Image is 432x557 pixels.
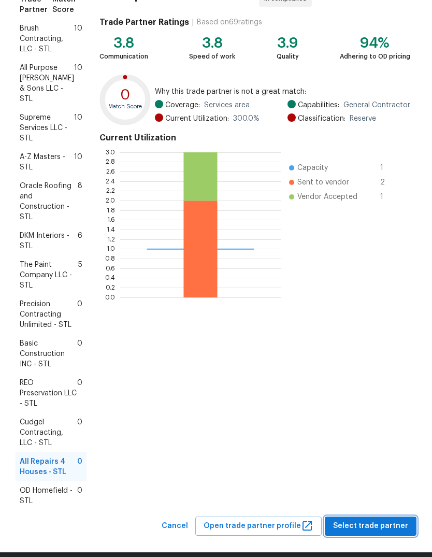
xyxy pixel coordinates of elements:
text: 2.2 [106,188,115,194]
text: 2.6 [106,168,115,175]
span: Why this trade partner is not a great match: [155,87,410,97]
span: Sent to vendor [297,177,349,188]
span: 10 [74,112,82,144]
div: 94% [340,38,410,48]
text: 2.8 [106,159,115,165]
span: Cudgel Contracting, LLC - STL [20,417,77,448]
span: Coverage: [165,100,200,110]
h4: Trade Partner Ratings [99,17,189,27]
span: 6 [78,231,82,251]
text: 2.0 [106,197,115,204]
div: Quality [277,51,299,62]
span: 1 [380,192,397,202]
text: 0.0 [105,294,115,300]
span: Cancel [162,520,188,533]
span: 1 [380,163,397,173]
text: 1.0 [107,246,115,252]
text: 0 [120,88,130,102]
div: | [189,17,197,27]
text: 0.8 [105,255,115,262]
div: 3.9 [277,38,299,48]
span: Brush Contracting, LLC - STL [20,23,74,54]
span: 0 [77,456,82,477]
h4: Current Utilization [99,133,410,143]
span: 10 [74,152,82,173]
span: REO Preservation LLC - STL [20,378,77,409]
span: Capabilities: [298,100,339,110]
span: Reserve [350,113,376,124]
span: Classification: [298,113,345,124]
span: Precision Contracting Unlimited - STL [20,299,77,330]
span: Vendor Accepted [297,192,357,202]
span: 5 [78,260,82,291]
text: 1.4 [107,226,115,233]
span: Supreme Services LLC - STL [20,112,74,144]
span: 0 [77,299,82,330]
text: 1.8 [107,207,115,213]
button: Cancel [157,517,192,536]
span: Services area [204,100,250,110]
text: 1.6 [107,217,115,223]
span: Current Utilization: [165,113,229,124]
div: Adhering to OD pricing [340,51,410,62]
text: Match Score [108,104,142,109]
text: 0.4 [105,275,115,281]
span: Open trade partner profile [204,520,313,533]
div: Speed of work [189,51,235,62]
span: Select trade partner [333,520,408,533]
div: Communication [99,51,148,62]
span: 10 [74,23,82,54]
span: 0 [77,485,82,506]
span: All Purpose [PERSON_NAME] & Sons LLC - STL [20,63,74,104]
span: Capacity [297,163,328,173]
span: 0 [77,338,82,369]
div: 3.8 [189,38,235,48]
text: 2.4 [106,178,115,184]
span: General Contractor [343,100,410,110]
div: Based on 69 ratings [197,17,262,27]
span: Oracle Roofing and Construction - STL [20,181,78,222]
span: The Paint Company LLC - STL [20,260,78,291]
span: All Repairs 4 Houses - STL [20,456,77,477]
div: 3.8 [99,38,148,48]
span: OD Homefield - STL [20,485,77,506]
span: Basic Construction INC - STL [20,338,77,369]
text: 0.2 [106,284,115,291]
button: Select trade partner [325,517,416,536]
span: 10 [74,63,82,104]
span: 300.0 % [233,113,260,124]
text: 3.0 [106,149,115,155]
button: Open trade partner profile [195,517,322,536]
span: DKM Interiors - STL [20,231,78,251]
text: 1.2 [107,236,115,242]
span: 8 [78,181,82,222]
span: A-Z Masters - STL [20,152,74,173]
span: 0 [77,378,82,409]
span: 0 [77,417,82,448]
text: 0.6 [106,265,115,271]
span: 2 [380,177,397,188]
